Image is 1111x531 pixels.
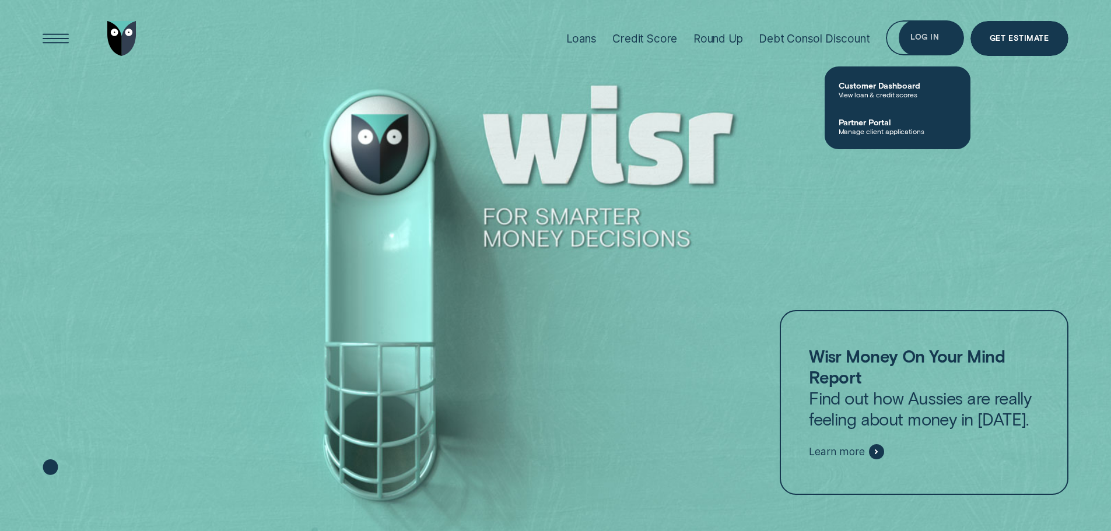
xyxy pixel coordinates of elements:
[759,32,870,45] div: Debt Consol Discount
[910,33,939,40] div: Log in
[38,21,73,56] button: Open Menu
[886,20,963,55] button: Log in
[839,90,956,99] span: View loan & credit scores
[693,32,743,45] div: Round Up
[825,108,970,145] a: Partner PortalManage client applications
[780,310,1068,495] a: Wisr Money On Your Mind ReportFind out how Aussies are really feeling about money in [DATE].Learn...
[839,80,956,90] span: Customer Dashboard
[107,21,136,56] img: Wisr
[809,346,1039,430] p: Find out how Aussies are really feeling about money in [DATE].
[825,71,970,108] a: Customer DashboardView loan & credit scores
[566,32,597,45] div: Loans
[612,32,677,45] div: Credit Score
[970,21,1068,56] a: Get Estimate
[839,127,956,135] span: Manage client applications
[809,445,864,458] span: Learn more
[839,117,956,127] span: Partner Portal
[809,346,1005,387] strong: Wisr Money On Your Mind Report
